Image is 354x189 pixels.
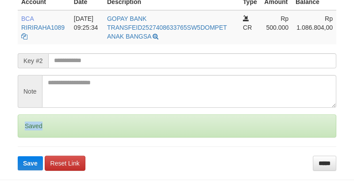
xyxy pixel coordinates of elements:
a: RIRIRAHA1089 [21,24,65,31]
span: Note [18,75,42,108]
button: Save [18,156,43,170]
span: BCA [21,15,34,22]
span: Reset Link [50,160,80,167]
a: Reset Link [45,156,85,171]
a: GOPAY BANK TRANSFEID2527408633765SW5DOMPET ANAK BANGSA [107,15,227,40]
td: [DATE] 09:25:34 [70,10,104,44]
div: Saved [18,114,336,138]
span: Save [23,160,38,167]
span: CR [243,24,252,31]
td: Rp 1.086.804,00 [292,10,336,44]
td: Rp 500.000 [261,10,292,44]
span: Key #2 [18,53,48,68]
a: Copy RIRIRAHA1089 to clipboard [21,33,27,40]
